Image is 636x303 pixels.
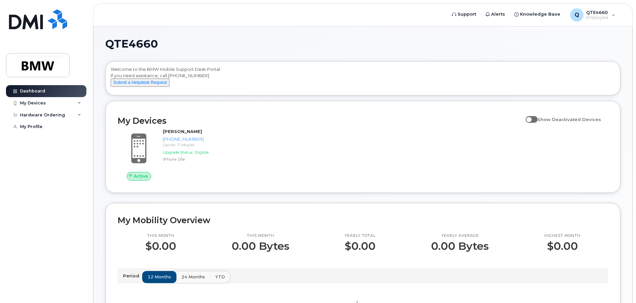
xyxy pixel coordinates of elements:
p: This month [145,233,176,238]
div: iPhone 16e [163,156,232,162]
p: Yearly average [431,233,489,238]
p: 0.00 Bytes [232,240,289,252]
p: Period [123,273,142,279]
div: [PHONE_NUMBER] [163,136,232,142]
span: Show Deactivated Devices [538,117,601,122]
div: Carrier: T-Mobile [163,142,232,148]
h2: My Mobility Overview [118,215,608,225]
div: Welcome to the BMW Mobile Support Desk Portal If you need assistance, call [PHONE_NUMBER]. [111,66,615,93]
a: Active[PERSON_NAME][PHONE_NUMBER]Carrier: T-MobileUpgrade Status:EligibleiPhone 16e [118,128,234,180]
p: This month [232,233,289,238]
button: Submit a Helpdesk Request [111,78,169,87]
strong: [PERSON_NAME] [163,129,202,134]
span: YTD [215,274,225,280]
span: Active [134,173,148,179]
h2: My Devices [118,116,522,126]
p: $0.00 [544,240,581,252]
p: 0.00 Bytes [431,240,489,252]
span: Eligible [195,150,209,155]
span: 24 months [181,274,205,280]
p: $0.00 [145,240,176,252]
p: Yearly total [345,233,375,238]
input: Show Deactivated Devices [526,113,531,118]
p: $0.00 [345,240,375,252]
p: Highest month [544,233,581,238]
span: QTE4660 [105,39,158,49]
a: Submit a Helpdesk Request [111,79,169,85]
span: Upgrade Status: [163,150,193,155]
